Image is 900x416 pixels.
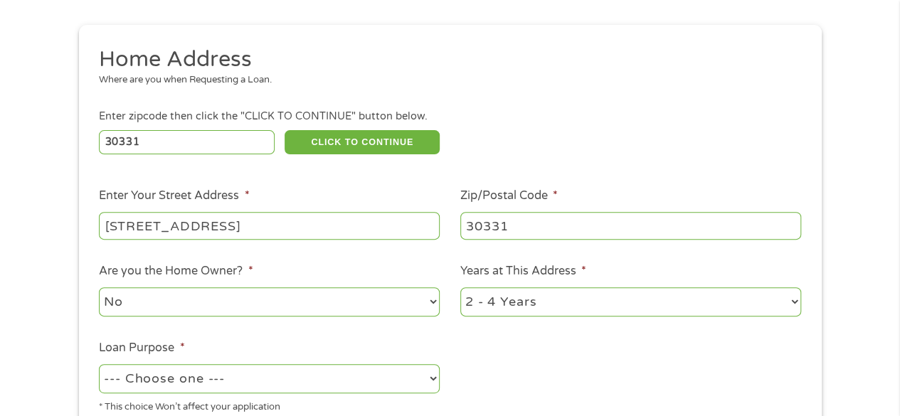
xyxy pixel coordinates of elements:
[99,212,440,239] input: 1 Main Street
[99,46,790,74] h2: Home Address
[285,130,440,154] button: CLICK TO CONTINUE
[99,73,790,87] div: Where are you when Requesting a Loan.
[460,188,558,203] label: Zip/Postal Code
[99,341,184,356] label: Loan Purpose
[99,264,253,279] label: Are you the Home Owner?
[99,109,800,124] div: Enter zipcode then click the "CLICK TO CONTINUE" button below.
[99,395,440,415] div: * This choice Won’t affect your application
[99,188,249,203] label: Enter Your Street Address
[99,130,275,154] input: Enter Zipcode (e.g 01510)
[460,264,586,279] label: Years at This Address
